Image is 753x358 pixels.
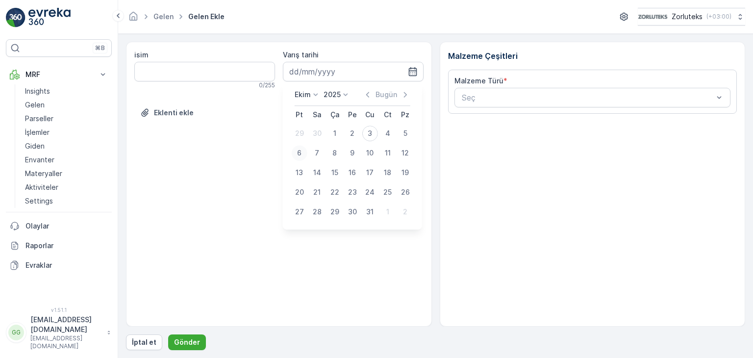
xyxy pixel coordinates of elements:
img: logo [6,8,25,27]
p: [EMAIL_ADDRESS][DOMAIN_NAME] [30,315,102,334]
div: 22 [327,184,343,200]
span: 70 kg [43,177,62,185]
button: GG[EMAIL_ADDRESS][DOMAIN_NAME][EMAIL_ADDRESS][DOMAIN_NAME] [6,315,112,350]
div: 4 [380,126,396,141]
a: Ana Sayfa [128,15,139,23]
span: Gelen #6679 [32,161,76,169]
div: 18 [380,165,396,180]
p: ⌘B [95,44,105,52]
p: Bugün [376,90,397,100]
div: 10 [362,145,378,161]
p: Zorluteks [672,12,703,22]
label: isim [134,51,149,59]
span: Malzeme Türü : [8,193,62,202]
div: 25 [380,184,396,200]
div: 19 [398,165,413,180]
div: 30 [345,204,360,220]
div: 2 [398,204,413,220]
div: 8 [327,145,343,161]
th: Cumartesi [379,106,397,124]
div: 9 [345,145,360,161]
div: 30 [309,126,325,141]
div: 13 [292,165,307,180]
a: Gelen [153,12,174,21]
div: 2 [345,126,360,141]
a: Insights [21,84,112,98]
p: Materyaller [25,169,62,179]
p: Envanter [25,155,54,165]
p: ( +03:00 ) [706,13,731,21]
p: 0 / 255 [259,81,275,89]
p: Gelen [25,100,45,110]
div: 24 [362,184,378,200]
div: 28 [309,204,325,220]
span: İlk Ağırlık : [8,177,43,185]
div: 29 [327,204,343,220]
p: 2025 [324,90,341,100]
div: 29 [292,126,307,141]
button: Zorluteks(+03:00) [638,8,745,26]
a: Gelen [21,98,112,112]
p: Ekim [295,90,311,100]
span: v 1.51.1 [6,307,112,313]
p: MRF [25,70,92,79]
p: Settings [25,196,53,206]
div: 23 [345,184,360,200]
p: Gönder [174,337,200,347]
div: 6 [292,145,307,161]
div: 31 [362,204,378,220]
div: 14 [309,165,325,180]
div: 12 [398,145,413,161]
p: Olaylar [25,221,108,231]
div: 26 [398,184,413,200]
a: İşlemler [21,126,112,139]
button: Dosya Yükle [134,105,200,121]
img: 6-1-9-3_wQBzyll.png [638,11,668,22]
a: Raporlar [6,236,112,256]
div: 7 [309,145,325,161]
span: Gelen ekle [186,12,226,22]
div: 20 [292,184,307,200]
th: Pazar [397,106,414,124]
th: Pazartesi [291,106,308,124]
p: Giden [25,141,45,151]
p: Insights [25,86,50,96]
p: Aktiviteler [25,182,58,192]
div: 27 [292,204,307,220]
p: Malzeme Çeşitleri [448,50,737,62]
span: 0 kg [49,226,64,234]
span: Net Tutar : [8,209,46,218]
p: Parseller [25,114,53,124]
input: dd/mm/yyyy [283,62,424,81]
a: Materyaller [21,167,112,180]
th: Perşembe [344,106,361,124]
div: 15 [327,165,343,180]
p: Seç [462,92,714,103]
p: İşlemler [25,128,50,137]
span: Son Ağırlık : [8,226,49,234]
th: Cuma [361,106,379,124]
p: [EMAIL_ADDRESS][DOMAIN_NAME] [30,334,102,350]
button: Gönder [168,334,206,350]
button: MRF [6,65,112,84]
a: Envanter [21,153,112,167]
div: 5 [398,126,413,141]
a: Parseller [21,112,112,126]
button: İptal et [126,334,162,350]
a: Giden [21,139,112,153]
th: Salı [308,106,326,124]
span: KTJ1 - KIRPINTI (0-10 cm) - Örgü boya-kenar kesme (sanfor+balon kesme) [62,193,316,202]
img: logo_light-DOdMpM7g.png [28,8,71,27]
p: Eklenti ekle [154,108,194,118]
a: Evraklar [6,256,112,275]
th: Çarşamba [326,106,344,124]
div: GG [8,325,24,340]
div: 16 [345,165,360,180]
span: Name : [8,161,32,169]
div: 3 [362,126,378,141]
span: 70 kg [46,209,65,218]
div: 1 [380,204,396,220]
div: 21 [309,184,325,200]
a: Settings [21,194,112,208]
label: Varış tarihi [283,51,319,59]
